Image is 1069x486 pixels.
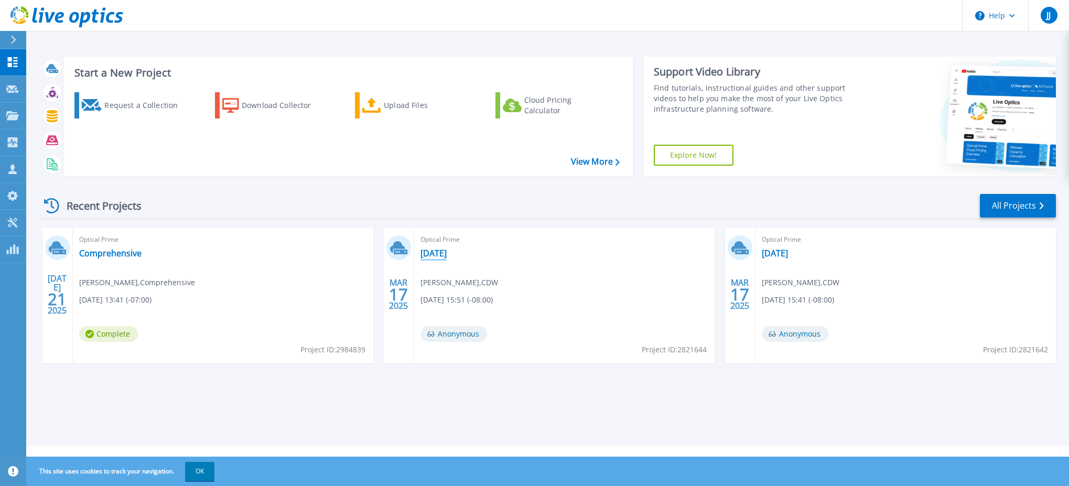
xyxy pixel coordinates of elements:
span: Optical Prime [420,234,708,245]
a: Comprehensive [79,248,142,258]
span: [PERSON_NAME] , Comprehensive [79,277,195,288]
div: [DATE] 2025 [47,275,67,314]
a: Request a Collection [74,92,191,118]
span: 21 [48,295,67,304]
div: Upload Files [384,95,468,116]
a: [DATE] [762,248,788,258]
button: OK [185,462,214,481]
div: Request a Collection [104,95,188,116]
a: Cloud Pricing Calculator [495,92,612,118]
span: Anonymous [420,326,487,342]
div: Download Collector [242,95,326,116]
a: Upload Files [355,92,472,118]
a: Explore Now! [654,145,733,166]
span: Optical Prime [79,234,367,245]
div: Support Video Library [654,65,865,79]
span: Project ID: 2984839 [300,344,365,355]
div: MAR 2025 [730,275,750,314]
h3: Start a New Project [74,67,619,79]
span: Optical Prime [762,234,1050,245]
span: 17 [730,290,749,299]
span: [PERSON_NAME] , CDW [762,277,839,288]
span: Complete [79,326,138,342]
a: All Projects [980,194,1056,218]
div: Cloud Pricing Calculator [524,95,608,116]
span: This site uses cookies to track your navigation. [29,462,214,481]
span: Project ID: 2821642 [983,344,1048,355]
a: [DATE] [420,248,447,258]
div: Recent Projects [40,193,156,219]
a: View More [571,157,620,167]
span: 17 [389,290,408,299]
div: MAR 2025 [388,275,408,314]
span: [DATE] 15:51 (-08:00) [420,294,493,306]
a: Download Collector [215,92,332,118]
span: Project ID: 2821644 [642,344,707,355]
span: [PERSON_NAME] , CDW [420,277,498,288]
span: Anonymous [762,326,828,342]
div: Find tutorials, instructional guides and other support videos to help you make the most of your L... [654,83,865,114]
span: [DATE] 13:41 (-07:00) [79,294,152,306]
span: JJ [1046,11,1051,19]
span: [DATE] 15:41 (-08:00) [762,294,834,306]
